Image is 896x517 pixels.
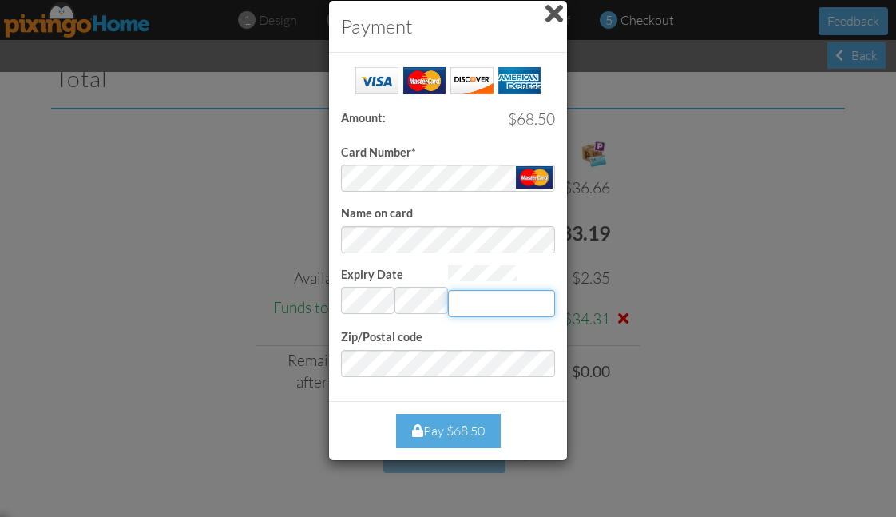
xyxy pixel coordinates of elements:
div: Pay $68.50 [396,414,501,448]
h3: Payment [341,13,555,40]
label: Zip/Postal code [341,329,422,346]
label: Expiry Date [341,267,403,284]
img: mastercard.png [516,166,553,189]
label: Card Number* [341,145,416,161]
label: Name on card [341,205,413,222]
